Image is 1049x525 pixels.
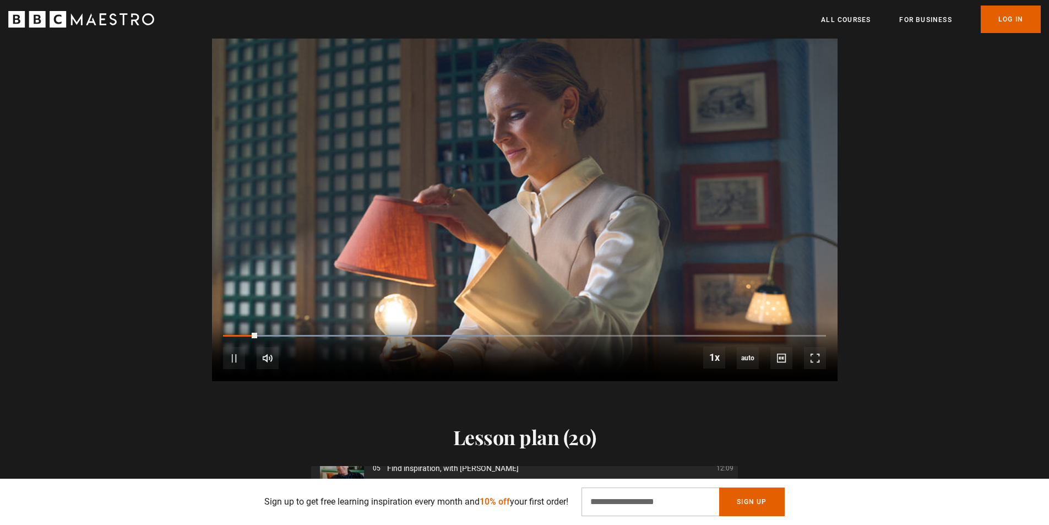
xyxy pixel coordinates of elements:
[212,29,838,381] video-js: Video Player
[981,6,1041,33] a: Log In
[257,347,279,369] button: Mute
[899,14,952,25] a: For business
[311,425,738,448] h2: Lesson plan (20)
[737,347,759,369] span: auto
[264,495,568,508] p: Sign up to get free learning inspiration every month and your first order!
[223,347,245,369] button: Pause
[373,463,381,473] p: 05
[821,14,871,25] a: All Courses
[821,6,1041,33] nav: Primary
[719,488,784,516] button: Sign Up
[703,347,725,369] button: Playback Rate
[8,11,154,28] svg: BBC Maestro
[804,347,826,369] button: Fullscreen
[716,463,733,473] p: 12:09
[737,347,759,369] div: Current quality: 360p
[223,335,825,337] div: Progress Bar
[387,463,519,474] span: Find inspiration, with [PERSON_NAME]
[480,496,510,507] span: 10% off
[770,347,792,369] button: Captions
